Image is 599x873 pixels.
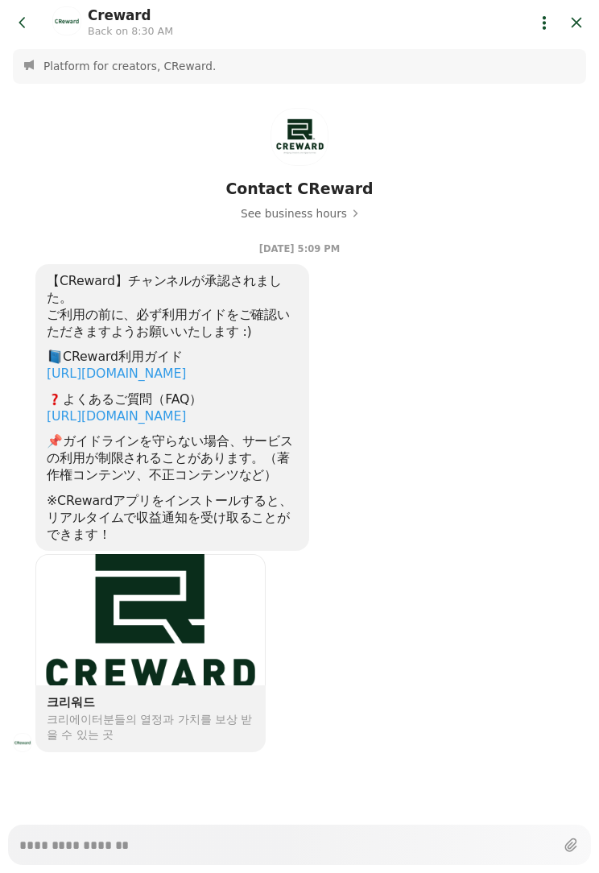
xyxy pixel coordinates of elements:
[43,59,576,74] p: Platform for creators, CReward.
[47,348,298,365] div: CReward利用ガイド
[35,554,266,752] a: 크리워드크리에이터분들의 열정과 가치를 보상 받을 수 있는 곳
[47,408,186,424] a: [URL][DOMAIN_NAME]
[48,350,62,364] img: blue_book
[47,712,254,743] div: 크리에이터분들의 열정과 가치를 보상 받을 수 있는 곳
[47,432,298,483] div: 📌ガイドラインを守らない場合、サービスの利用が制限されることがあります。（著作権コンテンツ、不正コンテンツなど）
[234,204,365,223] button: See business hours
[48,392,62,407] img: question
[88,6,151,25] div: Creward
[47,391,298,408] div: よくあるご質問（FAQ）
[47,492,298,543] div: ※CRewardアプリをインストールすると、リアルタイムで収益通知を受け取ることができます！
[225,179,373,199] div: Contact CReward
[47,272,298,306] div: 【CReward】チャンネルが承認されました。
[47,695,254,710] div: 크리워드
[88,25,173,39] div: Back on 8:30 AM
[241,206,347,221] span: See business hours
[47,306,298,340] div: ご利用の前に、必ず利用ガイドをご確認いただきますようお願いいたします :)
[47,366,186,381] a: [URL][DOMAIN_NAME]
